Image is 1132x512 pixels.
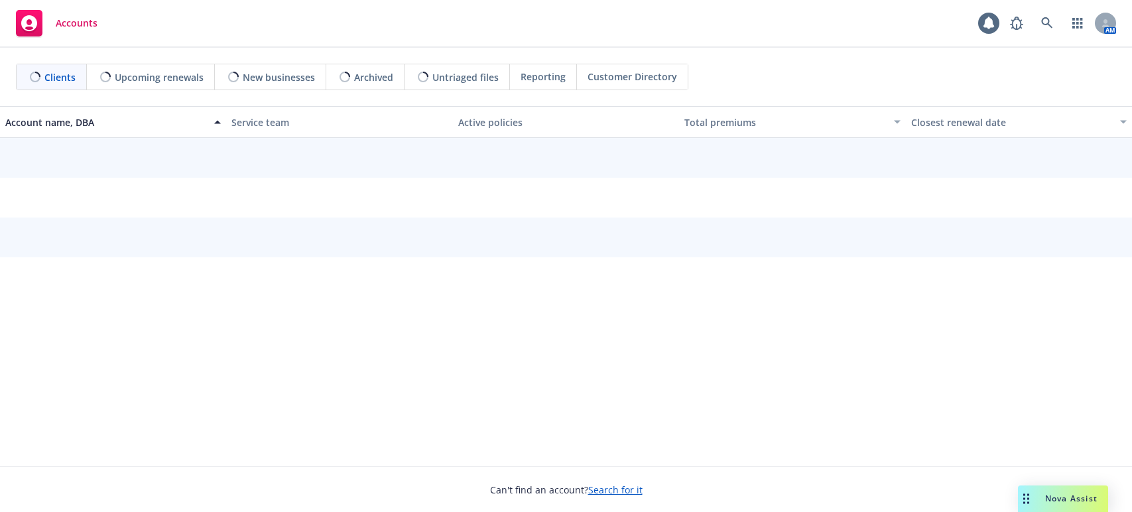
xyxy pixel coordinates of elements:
[1064,10,1091,36] a: Switch app
[354,70,393,84] span: Archived
[679,106,905,138] button: Total premiums
[458,115,674,129] div: Active policies
[1045,493,1098,504] span: Nova Assist
[1034,10,1060,36] a: Search
[432,70,499,84] span: Untriaged files
[231,115,447,129] div: Service team
[490,483,643,497] span: Can't find an account?
[243,70,315,84] span: New businesses
[911,115,1112,129] div: Closest renewal date
[453,106,679,138] button: Active policies
[56,18,97,29] span: Accounts
[44,70,76,84] span: Clients
[115,70,204,84] span: Upcoming renewals
[1003,10,1030,36] a: Report a Bug
[1018,485,1035,512] div: Drag to move
[226,106,452,138] button: Service team
[5,115,206,129] div: Account name, DBA
[1018,485,1108,512] button: Nova Assist
[11,5,103,42] a: Accounts
[684,115,885,129] div: Total premiums
[588,483,643,496] a: Search for it
[588,70,677,84] span: Customer Directory
[521,70,566,84] span: Reporting
[906,106,1132,138] button: Closest renewal date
